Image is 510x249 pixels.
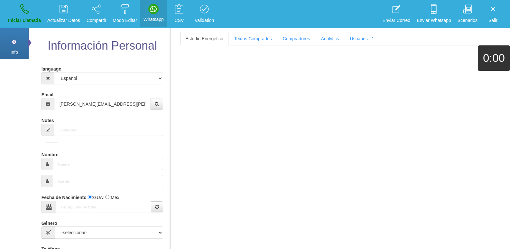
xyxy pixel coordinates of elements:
p: Modo Editar [113,17,137,24]
label: Género [42,218,57,226]
p: Salir [484,17,502,24]
a: Salir [482,2,504,26]
label: language [42,63,61,72]
a: Validation [192,2,216,26]
p: Validation [195,17,214,24]
a: Analytics [316,32,344,45]
p: Scenarios [458,17,478,24]
a: Compartir [84,2,108,26]
a: CSV [168,2,190,26]
a: Modo Editar [110,2,139,26]
a: Textos Comprados [229,32,277,45]
p: Actualizar Datos [47,17,80,24]
input: Apellido [53,175,163,187]
p: CSV [170,17,188,24]
a: Enviar Whatsapp [414,2,453,26]
p: Iniciar Llamada [8,17,41,24]
a: Whatsapp [141,2,166,25]
a: Scenarios [455,2,480,26]
p: Compartir [87,17,106,24]
p: Enviar Whatsapp [417,17,451,24]
label: Fecha de Nacimiento [42,192,87,201]
input: Short-Notes [54,124,163,136]
input: :Yuca-Mex [105,195,109,199]
label: Nombre [42,149,59,158]
a: Actualizar Datos [45,2,82,26]
h2: Información Personal [40,39,165,52]
input: Nombre [53,158,163,170]
input: :Quechi GUAT [88,195,92,199]
p: Whatsapp [144,16,164,23]
h1: 0:00 [478,52,510,64]
a: Enviar Correo [380,2,413,26]
input: Correo electrónico [54,98,151,110]
a: Compradores [278,32,315,45]
a: Iniciar Llamada [6,2,43,26]
p: Enviar Correo [383,17,410,24]
a: Estudio Energético [180,32,228,45]
label: Email [42,89,53,98]
label: Notes [42,115,54,124]
a: Usuarios - 1 [345,32,379,45]
div: : :GUAT :Mex [42,192,163,213]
